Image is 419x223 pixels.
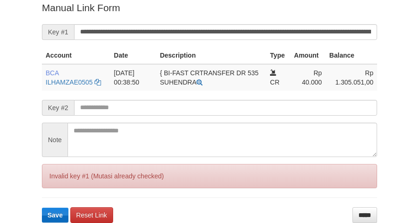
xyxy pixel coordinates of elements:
td: Rp 1.305.051,00 [325,64,377,91]
span: Key #2 [42,100,74,116]
a: Reset Link [70,207,113,223]
th: Date [110,47,156,64]
th: Description [156,47,266,64]
a: Copy ILHAMZAE0505 to clipboard [95,79,101,86]
a: ILHAMZAE0505 [46,79,93,86]
th: Amount [291,47,326,64]
th: Balance [325,47,377,64]
p: Manual Link Form [42,1,377,14]
th: Type [266,47,290,64]
td: [DATE] 00:38:50 [110,64,156,91]
span: Save [47,211,63,219]
span: CR [270,79,279,86]
span: Note [42,123,68,157]
span: Reset Link [76,211,107,219]
span: Key #1 [42,24,74,40]
span: BCA [46,69,59,77]
td: Rp 40.000 [291,64,326,91]
th: Account [42,47,110,64]
div: Invalid key #1 (Mutasi already checked) [42,164,377,188]
button: Save [42,208,68,223]
td: { BI-FAST CRTRANSFER DR 535 SUHENDRA [156,64,266,91]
